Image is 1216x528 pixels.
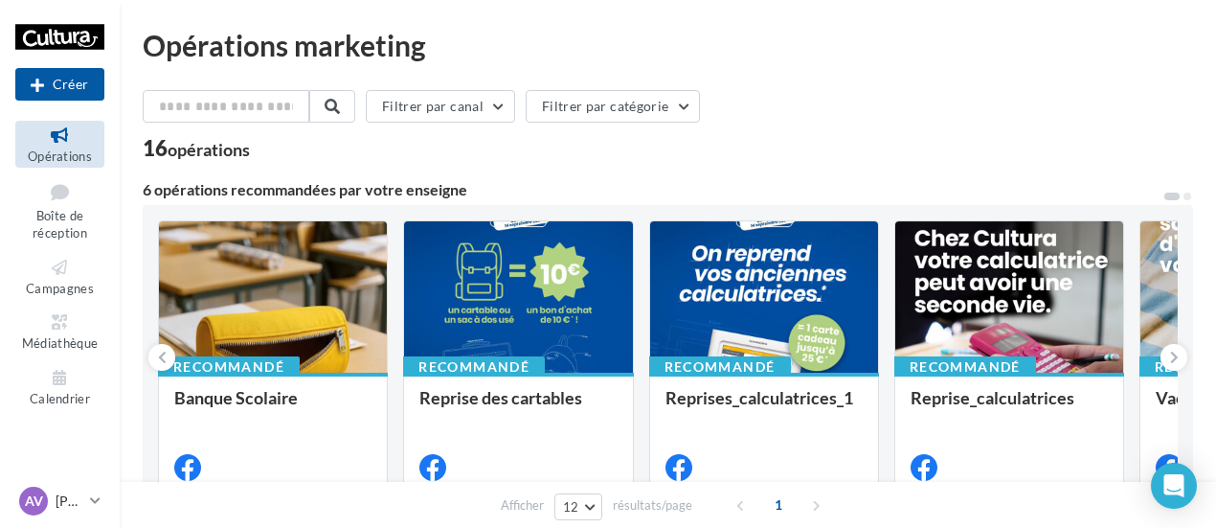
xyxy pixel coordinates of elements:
a: Médiathèque [15,308,104,355]
span: AV [25,492,43,511]
span: Afficher [501,496,544,515]
span: Campagnes [26,281,94,296]
a: AV [PERSON_NAME] [15,483,104,519]
span: résultats/page [613,496,692,515]
span: Médiathèque [22,335,99,351]
button: 12 [554,494,603,520]
div: 16 [143,138,250,159]
div: 6 opérations recommandées par votre enseigne [143,182,1162,197]
button: Filtrer par catégorie [526,90,700,123]
div: opérations [168,141,250,158]
span: 1 [763,490,794,520]
span: Reprise_calculatrices [911,387,1074,408]
div: Opérations marketing [143,31,1193,59]
span: Opérations [28,149,92,164]
div: Open Intercom Messenger [1151,463,1197,509]
p: [PERSON_NAME] [56,492,82,511]
span: Calendrier [30,391,90,406]
a: Opérations [15,121,104,168]
div: Recommandé [158,356,300,378]
div: Recommandé [894,356,1036,378]
button: Créer [15,68,104,101]
span: Reprises_calculatrices_1 [665,387,853,408]
div: Recommandé [403,356,545,378]
button: Filtrer par canal [366,90,515,123]
a: Boîte de réception [15,175,104,245]
a: Calendrier [15,363,104,410]
div: Nouvelle campagne [15,68,104,101]
span: Banque Scolaire [174,387,298,408]
div: Recommandé [649,356,791,378]
span: Reprise des cartables [419,387,582,408]
span: 12 [563,499,579,515]
a: Campagnes [15,253,104,300]
span: Boîte de réception [33,208,87,241]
